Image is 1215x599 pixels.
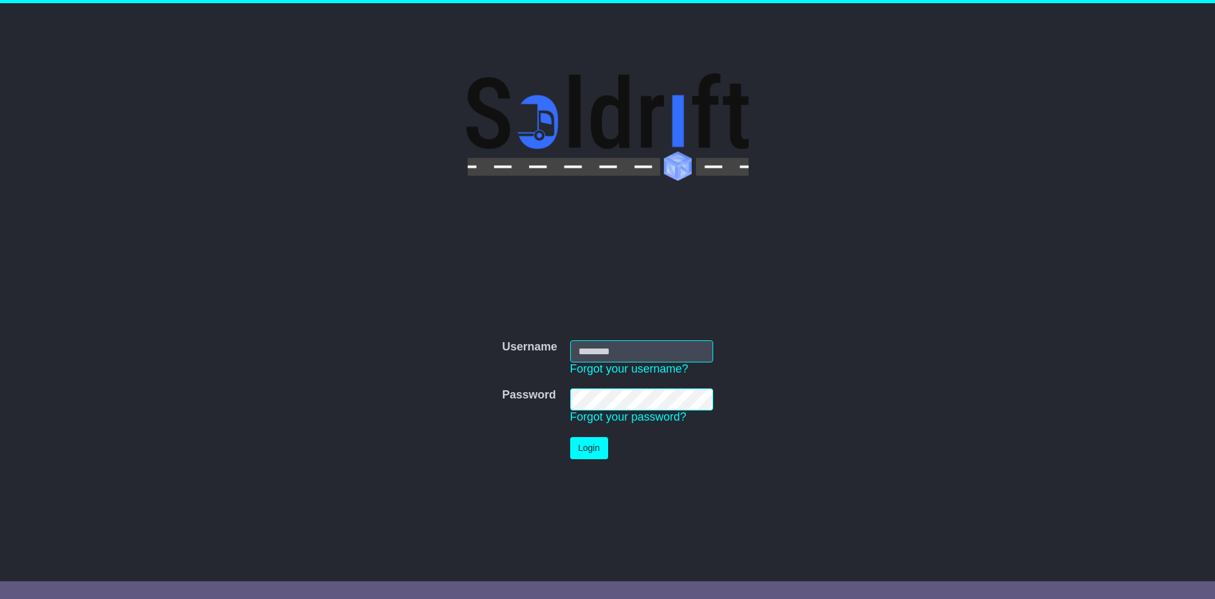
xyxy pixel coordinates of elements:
a: Forgot your password? [570,411,687,423]
img: Soldrift Pty Ltd [466,73,748,181]
button: Login [570,437,608,459]
label: Username [502,340,557,354]
label: Password [502,388,556,402]
a: Forgot your username? [570,362,688,375]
